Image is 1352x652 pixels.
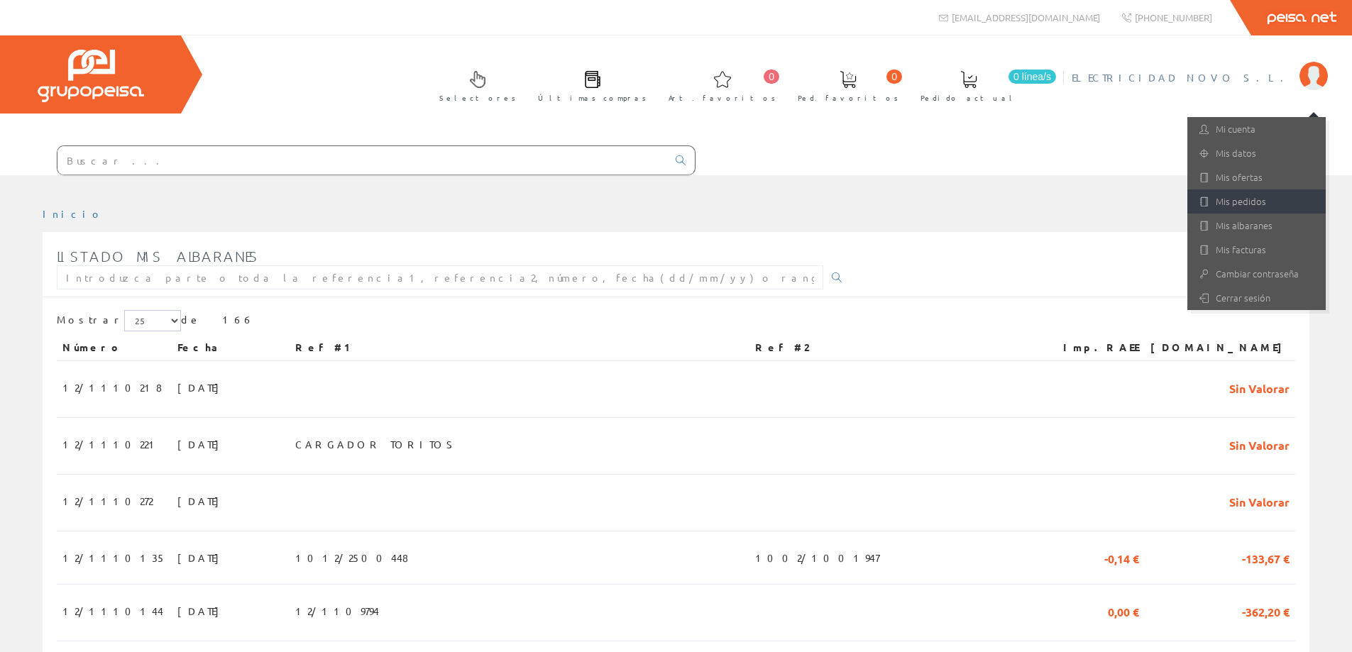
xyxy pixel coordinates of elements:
a: Mis facturas [1187,238,1326,262]
input: Buscar ... [57,146,667,175]
a: Mis pedidos [1187,189,1326,214]
span: 1012/2500448 [295,546,408,570]
span: [DATE] [177,489,226,513]
span: Listado mis albaranes [57,248,259,265]
th: Fecha [172,335,290,360]
a: Mis albaranes [1187,214,1326,238]
a: Selectores [425,59,523,111]
span: [DATE] [177,546,226,570]
span: Ped. favoritos [798,91,898,105]
span: [DATE] [177,599,226,623]
a: Últimas compras [524,59,654,111]
span: 0,00 € [1108,599,1139,623]
a: Mis ofertas [1187,165,1326,189]
span: Art. favoritos [669,91,776,105]
span: 0 línea/s [1008,70,1056,84]
th: Imp.RAEE [1038,335,1145,360]
span: [EMAIL_ADDRESS][DOMAIN_NAME] [952,11,1100,23]
span: [DATE] [177,432,226,456]
span: 12/1110221 [62,432,160,456]
span: -362,20 € [1242,599,1290,623]
span: -0,14 € [1104,546,1139,570]
span: -133,67 € [1242,546,1290,570]
a: Mi cuenta [1187,117,1326,141]
a: ELECTRICIDAD NOVO S.L. [1072,59,1328,72]
span: 12/1110144 [62,599,163,623]
span: CARGADOR TORITOS [295,432,459,456]
span: 12/1110218 [62,375,162,399]
span: 12/1110135 [62,546,166,570]
span: Sin Valorar [1229,489,1290,513]
span: 0 [764,70,779,84]
span: [PHONE_NUMBER] [1135,11,1212,23]
span: Pedido actual [920,91,1017,105]
span: Sin Valorar [1229,432,1290,456]
span: Últimas compras [538,91,647,105]
th: Número [57,335,172,360]
a: Cerrar sesión [1187,286,1326,310]
a: Cambiar contraseña [1187,262,1326,286]
label: Mostrar [57,310,181,331]
th: Ref #2 [749,335,1038,360]
a: Mis datos [1187,141,1326,165]
select: Mostrar [124,310,181,331]
span: Selectores [439,91,516,105]
th: [DOMAIN_NAME] [1145,335,1295,360]
a: Inicio [43,207,103,220]
div: de 166 [57,310,1295,335]
input: Introduzca parte o toda la referencia1, referencia2, número, fecha(dd/mm/yy) o rango de fechas(dd... [57,265,823,289]
span: ELECTRICIDAD NOVO S.L. [1072,70,1292,84]
span: 12/1109794 [295,599,379,623]
span: Sin Valorar [1229,375,1290,399]
span: 12/1110272 [62,489,153,513]
span: [DATE] [177,375,226,399]
span: 0 [886,70,902,84]
span: 1002/1001947 [755,546,879,570]
img: Grupo Peisa [38,50,144,102]
th: Ref #1 [290,335,749,360]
